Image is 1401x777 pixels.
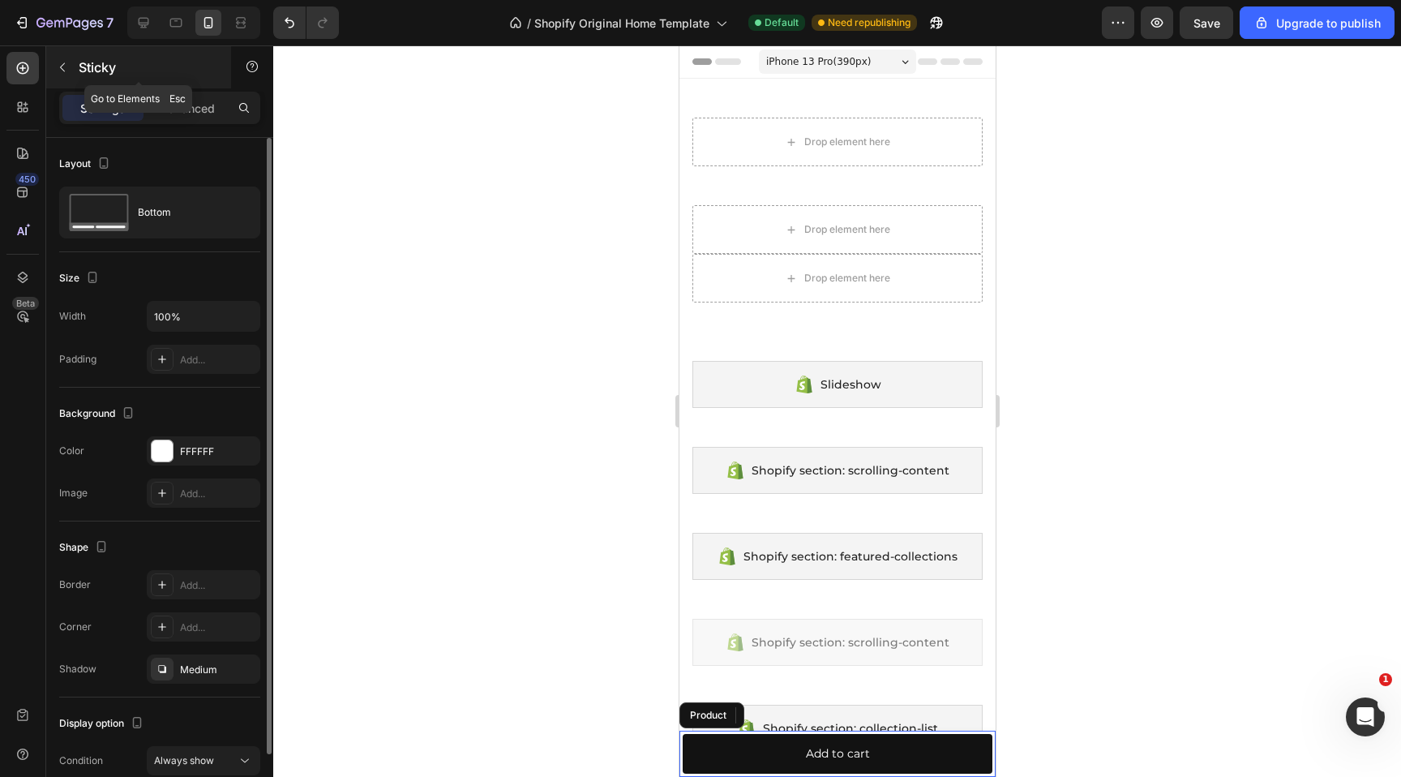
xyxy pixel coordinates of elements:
div: Size [59,268,102,290]
p: Advanced [160,100,215,117]
div: Corner [59,620,92,634]
p: 7 [106,13,114,32]
span: Default [765,15,799,30]
p: Settings [80,100,126,117]
iframe: Intercom live chat [1346,698,1385,736]
div: FFFFFF [180,444,256,459]
button: 7 [6,6,121,39]
span: / [527,15,531,32]
span: Always show [154,754,214,766]
div: Image [59,486,88,500]
span: Save [1193,16,1220,30]
iframe: Design area [679,45,996,777]
div: Medium [180,663,256,677]
div: Condition [59,753,103,768]
div: Upgrade to publish [1253,15,1381,32]
div: Add... [180,353,256,367]
span: Need republishing [828,15,910,30]
div: Bottom [138,194,237,231]
div: Layout [59,153,114,175]
span: Shopify Original Home Template [534,15,709,32]
div: Beta [12,297,39,310]
div: Shape [59,537,111,559]
div: Add... [180,620,256,635]
div: Undo/Redo [273,6,339,39]
div: Border [59,577,91,592]
button: Always show [147,746,260,775]
input: Auto [148,302,259,331]
div: Color [59,444,84,458]
div: Shadow [59,662,96,676]
div: Display option [59,713,147,735]
div: 450 [15,173,39,186]
button: Upgrade to publish [1240,6,1395,39]
div: Width [59,309,86,324]
div: Padding [59,352,96,367]
span: 1 [1379,673,1392,686]
button: Save [1180,6,1233,39]
div: Add... [180,578,256,593]
div: Add... [180,487,256,501]
div: Background [59,403,138,425]
p: Sticky [79,58,216,77]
